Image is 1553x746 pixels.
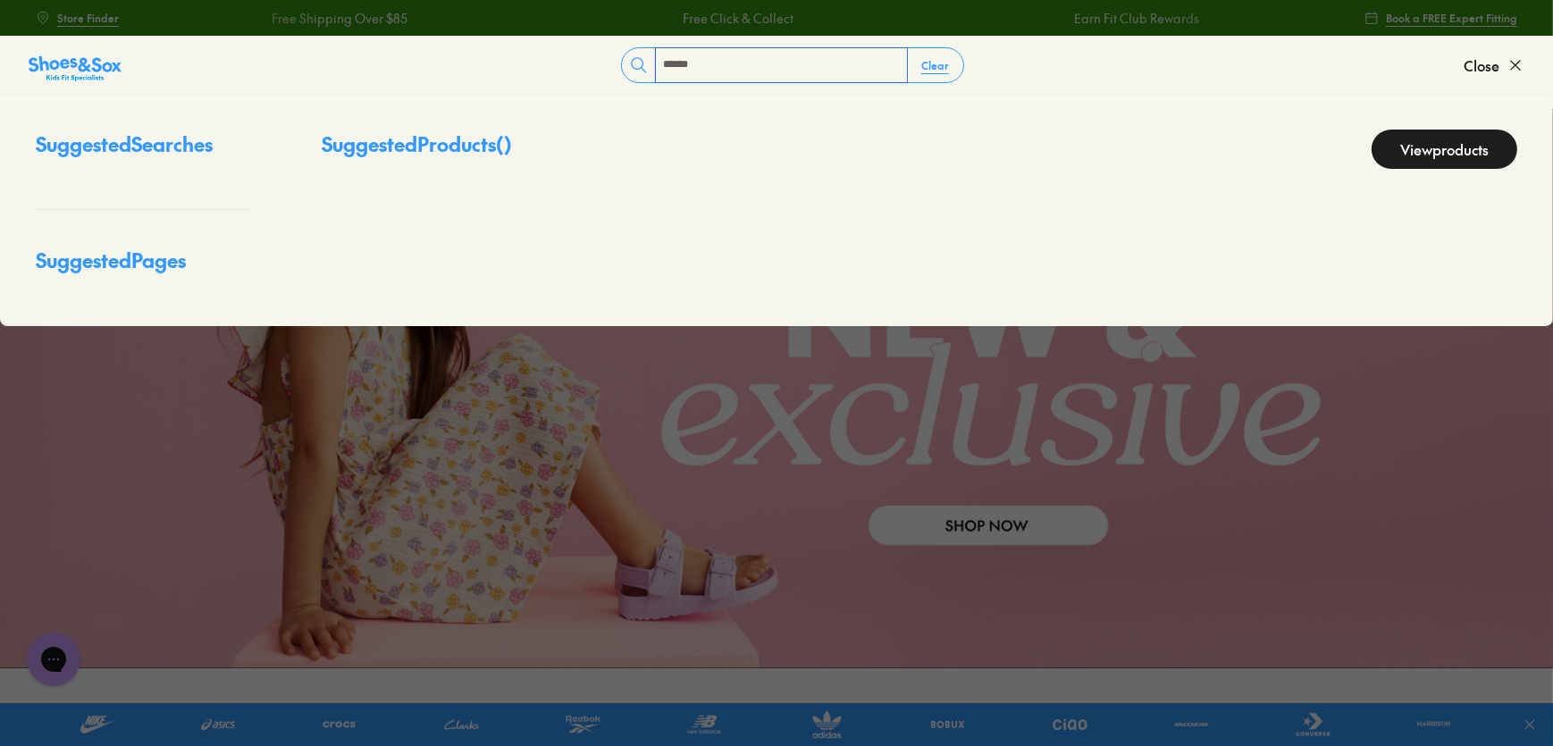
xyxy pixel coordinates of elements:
button: Clear [907,49,963,81]
p: Suggested Pages [36,246,250,289]
p: Suggested Searches [36,130,250,173]
a: Store Finder [36,2,119,34]
iframe: Gorgias live chat messenger [18,626,89,692]
span: Store Finder [57,10,119,26]
span: ( ) [496,130,512,157]
a: Free Shipping Over $85 [262,9,398,28]
p: Suggested Products [322,130,512,169]
button: Close [1464,46,1524,85]
a: Book a FREE Expert Fitting [1364,2,1517,34]
a: Earn Fit Club Rewards [1064,9,1189,28]
img: SNS_Logo_Responsive.svg [29,54,122,83]
span: Book a FREE Expert Fitting [1386,10,1517,26]
span: Close [1464,54,1499,76]
a: Free Click & Collect [673,9,784,28]
a: Viewproducts [1372,130,1517,169]
a: Shoes &amp; Sox [29,51,122,80]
